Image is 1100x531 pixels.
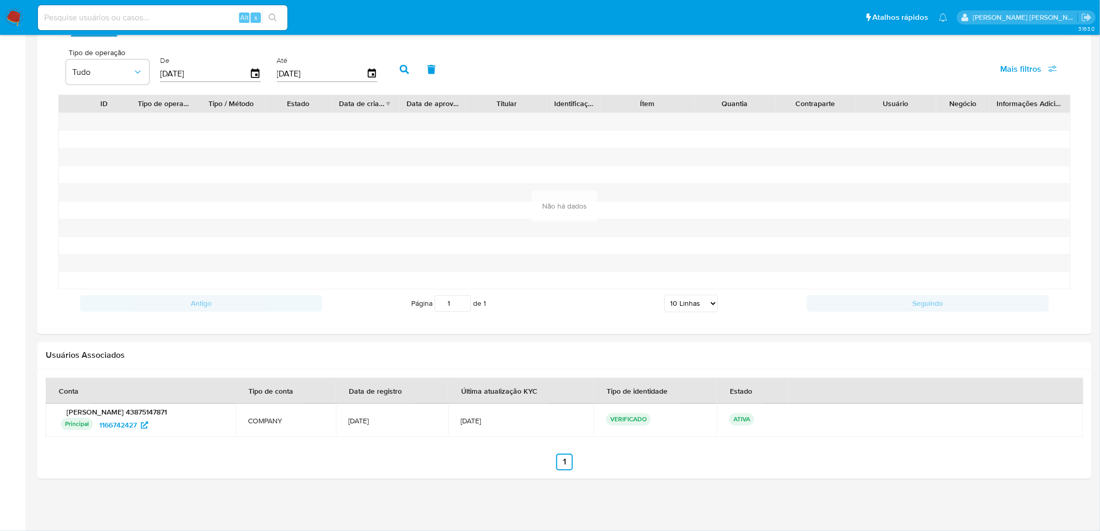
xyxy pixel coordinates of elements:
[1081,12,1092,23] a: Sair
[262,10,283,25] button: search-icon
[46,351,1083,361] h2: Usuários Associados
[939,13,948,22] a: Notificações
[973,12,1078,22] p: marcos.ferreira@mercadopago.com.br
[38,11,287,24] input: Pesquise usuários ou casos...
[1078,24,1095,33] span: 3.163.0
[240,12,248,22] span: Alt
[873,12,928,23] span: Atalhos rápidos
[254,12,257,22] span: s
